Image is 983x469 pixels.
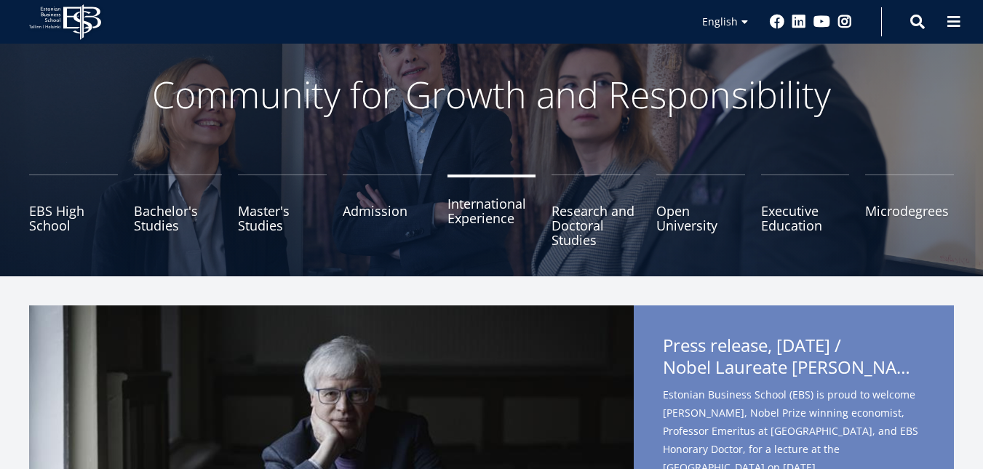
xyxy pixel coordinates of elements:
[761,175,850,247] a: Executive Education
[663,356,925,378] span: Nobel Laureate [PERSON_NAME] to Deliver Lecture at [GEOGRAPHIC_DATA]
[106,73,877,116] p: Community for Growth and Responsibility
[792,15,806,29] a: Linkedin
[447,175,536,247] a: International Experience
[837,15,852,29] a: Instagram
[770,15,784,29] a: Facebook
[552,175,640,247] a: Research and Doctoral Studies
[343,175,431,247] a: Admission
[656,175,745,247] a: Open University
[865,175,954,247] a: Microdegrees
[238,175,327,247] a: Master's Studies
[813,15,830,29] a: Youtube
[663,334,925,382] span: Press release, [DATE] /
[29,175,118,247] a: EBS High School
[134,175,223,247] a: Bachelor's Studies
